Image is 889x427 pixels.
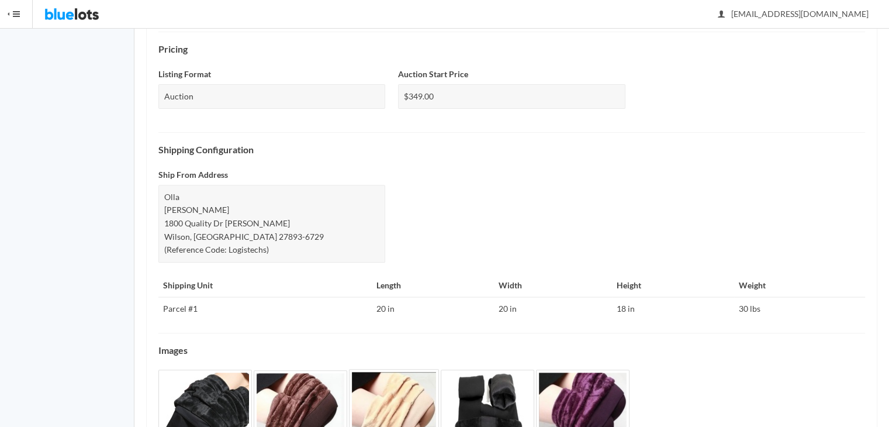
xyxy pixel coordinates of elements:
[612,274,734,298] th: Height
[158,68,211,81] label: Listing Format
[372,297,494,321] td: 20 in
[158,44,865,54] h4: Pricing
[158,144,865,155] h4: Shipping Configuration
[158,84,385,109] div: Auction
[494,274,612,298] th: Width
[612,297,734,321] td: 18 in
[158,185,385,263] div: Olla [PERSON_NAME] 1800 Quality Dr [PERSON_NAME] Wilson, [GEOGRAPHIC_DATA] 27893-6729 (Reference ...
[158,345,865,356] h4: Images
[158,168,228,182] label: Ship From Address
[158,274,372,298] th: Shipping Unit
[734,274,865,298] th: Weight
[398,84,625,109] div: $349.00
[718,9,869,19] span: [EMAIL_ADDRESS][DOMAIN_NAME]
[494,297,612,321] td: 20 in
[398,68,468,81] label: Auction Start Price
[372,274,494,298] th: Length
[158,297,372,321] td: Parcel #1
[734,297,865,321] td: 30 lbs
[715,9,727,20] ion-icon: person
